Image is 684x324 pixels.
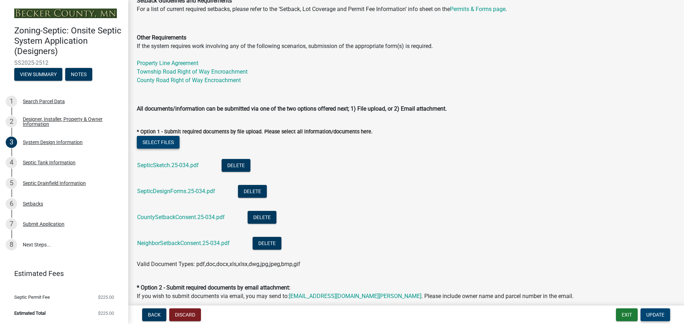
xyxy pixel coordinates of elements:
button: Notes [65,68,92,81]
span: $225.00 [98,295,114,299]
button: Update [641,308,670,321]
a: NeighborSetbackConsent.25-034.pdf [137,240,230,246]
div: 7 [6,218,17,230]
p: If the system requires work involving any of the following scenarios, submission of the appropria... [137,33,675,85]
div: System Design Information [23,140,83,145]
button: Delete [238,185,267,198]
wm-modal-confirm: Summary [14,72,62,78]
a: Estimated Fees [6,266,117,281]
span: Septic Permit Fee [14,295,50,299]
img: Becker County, Minnesota [14,9,117,18]
span: $225.00 [98,311,114,315]
h4: Zoning-Septic: Onsite Septic System Application (Designers) [14,26,123,56]
a: County Road Right of Way Encroachment [137,77,241,84]
button: View Summary [14,68,62,81]
button: Exit [616,308,638,321]
button: Discard [169,308,201,321]
a: Property Line Agreement [137,60,198,67]
p: If you wish to submit documents via email, you may send to: . Please include owner name and parce... [137,275,675,301]
a: [EMAIL_ADDRESS][DOMAIN_NAME][PERSON_NAME] [289,293,421,299]
label: * Option 1 - Submit required documents by file upload. Please select all information/documents here. [137,129,373,134]
span: Estimated Total [14,311,46,315]
div: Septic Drainfield Information [23,181,86,186]
div: 6 [6,198,17,209]
a: Township Road Right of Way Encroachment [137,68,248,75]
div: 3 [6,137,17,148]
wm-modal-confirm: Delete Document [222,162,250,169]
span: Valid Document Types: pdf,doc,docx,xls,xlsx,dwg,jpg,jpeg,bmp,gif [137,261,300,267]
div: 1 [6,96,17,107]
span: SS2025-2512 [14,59,114,66]
span: Back [148,312,161,318]
div: Submit Application [23,222,64,227]
div: 8 [6,239,17,250]
span: Update [646,312,664,318]
div: Setbacks [23,201,43,206]
button: Delete [253,237,281,250]
button: Delete [248,211,276,224]
button: Back [142,308,166,321]
strong: * Option 2 - Submit required documents by email attachment: [137,284,290,291]
div: Search Parcel Data [23,99,65,104]
button: Select files [137,136,180,149]
strong: Other Requirements [137,34,186,41]
div: Designer, Installer, Property & Owner Information [23,117,117,127]
wm-modal-confirm: Delete Document [248,214,276,221]
div: 4 [6,157,17,168]
a: SepticDesignForms.25-034.pdf [137,188,215,195]
a: Permits & Forms page [450,6,506,12]
button: Delete [222,159,250,172]
wm-modal-confirm: Notes [65,72,92,78]
strong: All documents/information can be submitted via one of the two options offered next; 1) File uploa... [137,105,447,112]
a: CountySetbackConsent.25-034.pdf [137,214,225,221]
div: 2 [6,116,17,127]
div: 5 [6,177,17,189]
a: SepticSketch.25-034.pdf [137,162,199,169]
wm-modal-confirm: Delete Document [238,188,267,195]
div: Septic Tank Information [23,160,76,165]
wm-modal-confirm: Delete Document [253,240,281,247]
